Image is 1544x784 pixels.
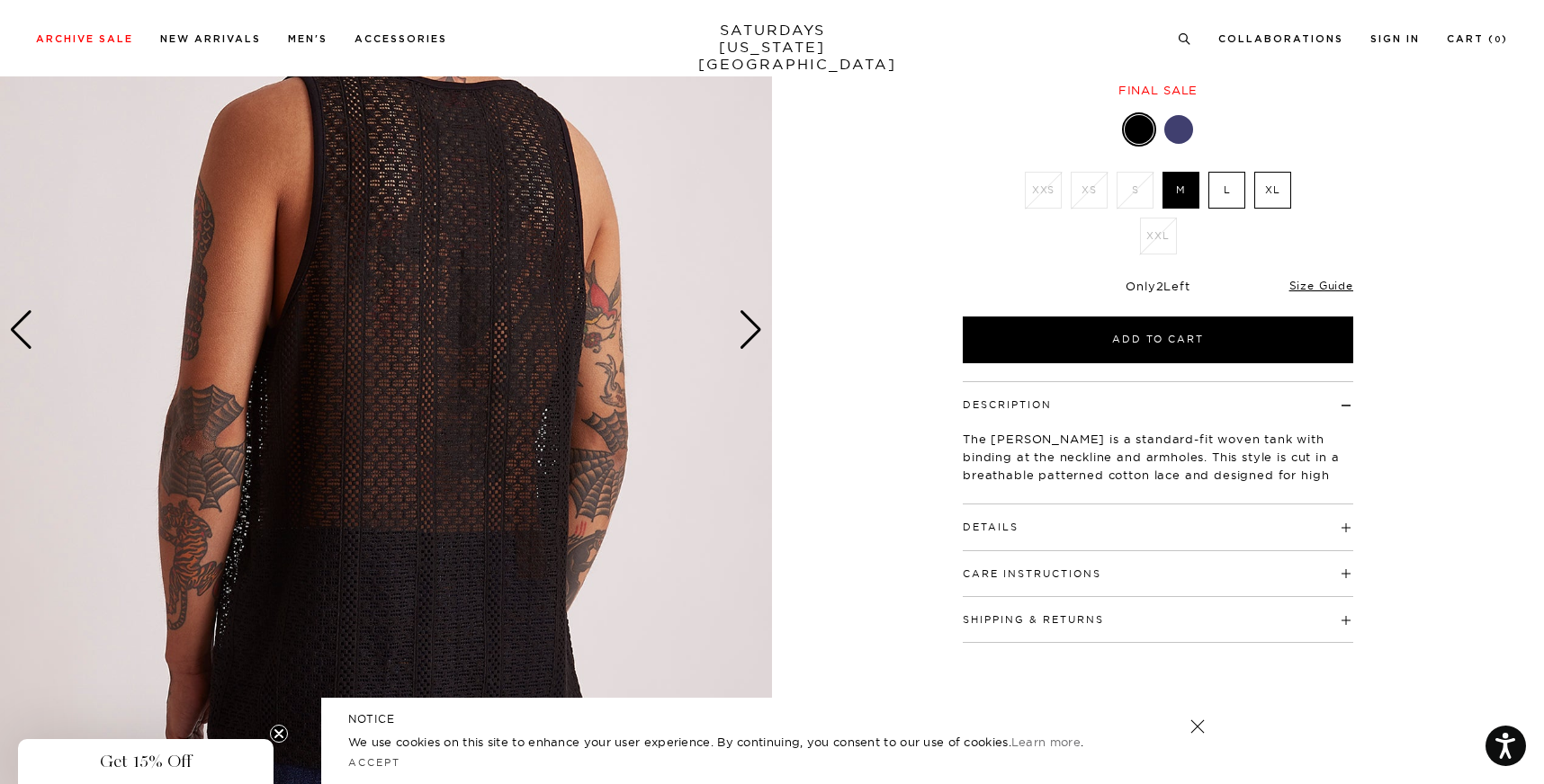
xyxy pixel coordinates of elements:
label: XL [1254,172,1291,209]
div: Get 15% OffClose teaser [18,739,274,784]
a: Accessories [355,34,447,44]
div: Only Left [963,279,1353,294]
a: New Arrivals [160,34,261,44]
p: The [PERSON_NAME] is a standard-fit woven tank with binding at the neckline and armholes. This st... [963,430,1353,502]
a: Cart (0) [1447,34,1508,44]
a: Sign In [1370,34,1420,44]
button: Shipping & Returns [963,615,1104,625]
a: Learn more [1011,735,1081,749]
a: Size Guide [1289,279,1353,292]
a: Men's [288,34,328,44]
div: Previous slide [9,310,33,350]
label: L [1208,172,1245,209]
small: 0 [1495,36,1502,44]
div: Final sale [960,83,1356,98]
p: We use cookies on this site to enhance your user experience. By continuing, you consent to our us... [348,733,1132,751]
button: Description [963,400,1052,410]
button: Details [963,522,1019,532]
a: Accept [348,756,400,769]
a: SATURDAYS[US_STATE][GEOGRAPHIC_DATA] [698,22,847,73]
button: Close teaser [270,725,288,743]
span: Get 15% Off [100,751,192,772]
button: Add to Cart [963,316,1353,363]
label: M [1162,172,1199,209]
div: Next slide [739,310,763,350]
a: Archive Sale [36,34,133,44]
span: 2 [1156,279,1164,293]
button: Care Instructions [963,569,1101,579]
h5: NOTICE [348,711,1196,727]
a: Collaborations [1218,34,1343,44]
